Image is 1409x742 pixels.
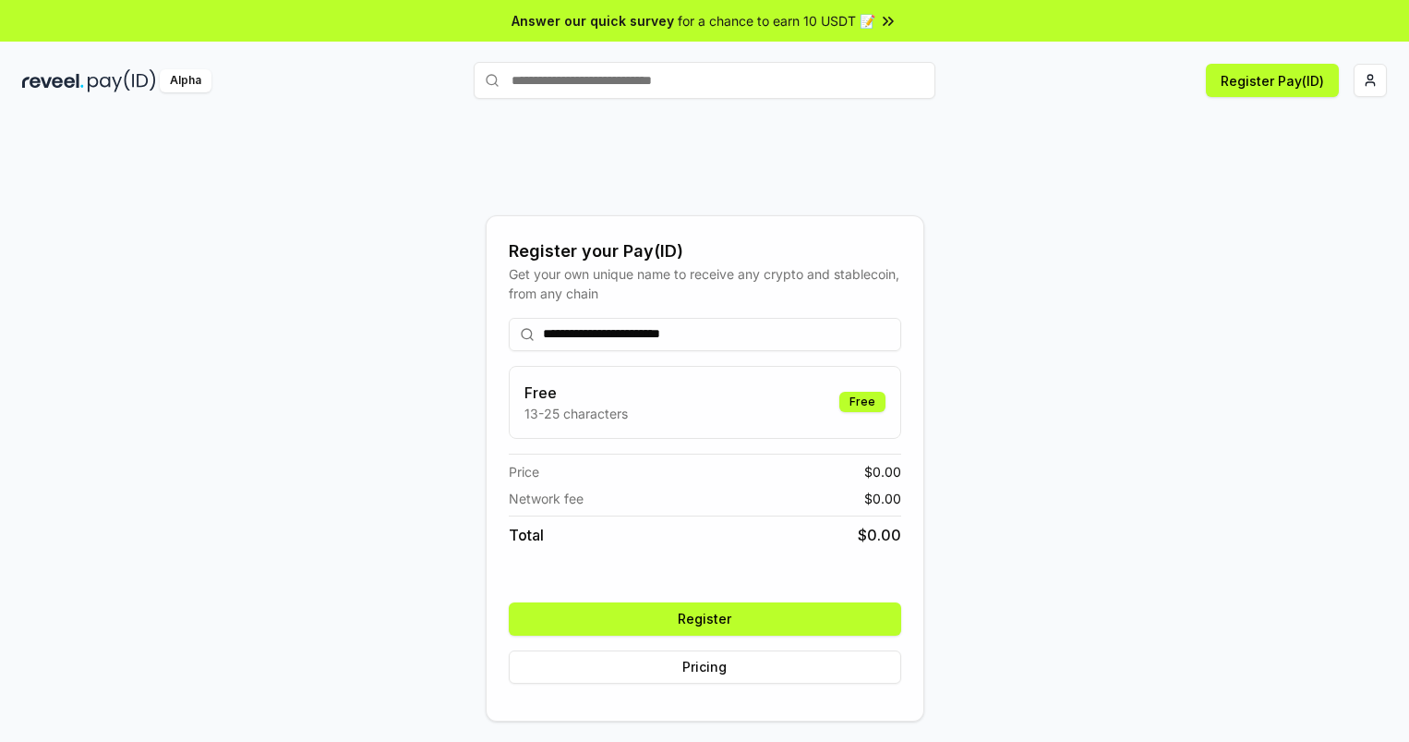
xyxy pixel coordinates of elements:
[524,404,628,423] p: 13-25 characters
[678,11,875,30] span: for a chance to earn 10 USDT 📝
[509,651,901,684] button: Pricing
[88,69,156,92] img: pay_id
[1206,64,1339,97] button: Register Pay(ID)
[839,392,885,412] div: Free
[864,462,901,481] span: $ 0.00
[160,69,211,92] div: Alpha
[509,462,539,481] span: Price
[509,489,584,508] span: Network fee
[524,382,628,404] h3: Free
[509,524,544,546] span: Total
[509,602,901,636] button: Register
[22,69,84,92] img: reveel_dark
[512,11,674,30] span: Answer our quick survey
[864,489,901,508] span: $ 0.00
[858,524,901,546] span: $ 0.00
[509,238,901,264] div: Register your Pay(ID)
[509,264,901,303] div: Get your own unique name to receive any crypto and stablecoin, from any chain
